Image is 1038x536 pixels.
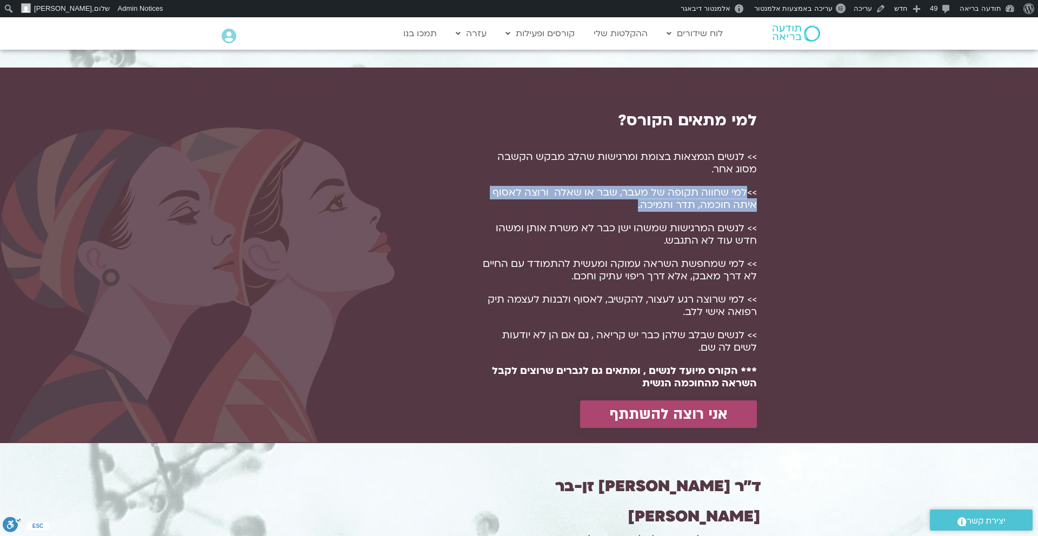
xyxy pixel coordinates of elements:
a: קורסים ופעילות [500,23,580,44]
p: >> לנשים המרגישות שמשהו ישן כבר לא משרת אותן ומשהו חדש עוד לא התגבש. [478,222,757,247]
a: עזרה [450,23,492,44]
p: >>למי שחווה תקופה של מעבר, שבר או שאלה ורוצה לאסוף איתה חוכמה, תדר ותמיכה. [478,186,757,211]
a: יצירת קשר [930,510,1033,531]
p: >> למי שרוצה רגע לעצור, להקשיב, לאסוף ולבנות לעצמה תיק רפואה אישי ללב. [478,293,757,318]
a: לוח שידורים [661,23,728,44]
span: יצירת קשר [967,514,1006,528]
h2: למי מתאים הקורס?​ [281,111,757,129]
span: [PERSON_NAME] [34,4,92,12]
h3: ד״ר [PERSON_NAME] זן-בר [PERSON_NAME] [474,471,761,532]
a: תמכו בנו [398,23,442,44]
img: תודעה בריאה [773,25,820,42]
strong: *** הקורס מיועד לנשים , ומתאים גם לגברים שרוצים לקבל השראה מהחוכמה הנשית [492,364,757,390]
a: אני רוצה להשתתף [580,400,757,428]
p: >> למי שמחפשת השראה עמוקה ומעשית להתמודד עם החיים לא דרך מאבק, אלא דרך ריפוי עתיק וחכם. [478,258,757,283]
span: עריכה באמצעות אלמנטור [754,4,833,12]
span: >> לנשים הנמצאות בצומת ומרגישות שהלב מבקש הקשבה מסוג אחר. [497,150,757,176]
p: >> לנשים שבלב שלהן כבר יש קריאה , גם אם הן לא יודעות לשים לה שם. [478,329,757,354]
a: ההקלטות שלי [588,23,653,44]
span: אני רוצה להשתתף [610,406,727,423]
